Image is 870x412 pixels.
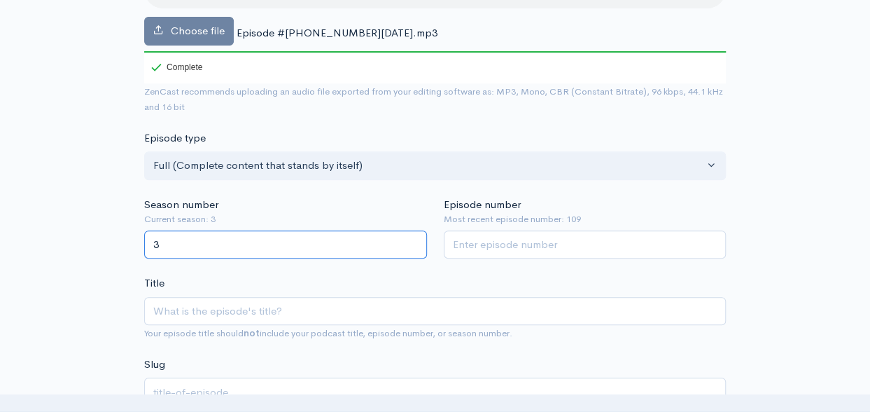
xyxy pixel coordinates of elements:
[244,327,260,339] strong: not
[144,130,206,146] label: Episode type
[444,197,521,213] label: Episode number
[144,297,726,326] input: What is the episode's title?
[144,231,427,259] input: Enter season number for this episode
[144,327,512,339] small: Your episode title should include your podcast title, episode number, or season number.
[144,378,726,406] input: title-of-episode
[153,158,704,174] div: Full (Complete content that stands by itself)
[144,357,165,373] label: Slug
[444,212,727,226] small: Most recent episode number: 109
[151,63,202,71] div: Complete
[144,197,218,213] label: Season number
[144,51,205,83] div: Complete
[144,85,723,114] small: ZenCast recommends uploading an audio file exported from your editing software as: MP3, Mono, CBR...
[144,151,726,180] button: Full (Complete content that stands by itself)
[171,24,225,37] span: Choose file
[144,212,427,226] small: Current season: 3
[237,26,437,39] span: Episode #[PHONE_NUMBER][DATE].mp3
[144,51,726,53] div: 100%
[144,275,164,291] label: Title
[444,231,727,259] input: Enter episode number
